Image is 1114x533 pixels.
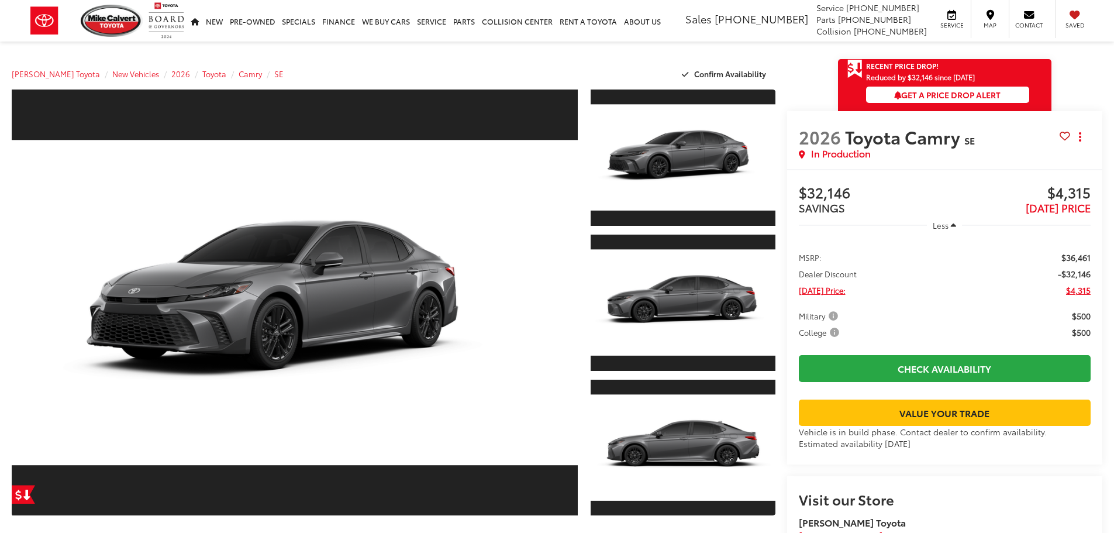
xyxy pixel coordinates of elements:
span: Collision [816,25,851,37]
button: Actions [1070,126,1091,147]
a: 2026 [171,68,190,79]
span: $36,461 [1061,252,1091,263]
span: Service [816,2,844,13]
span: [PHONE_NUMBER] [715,11,808,26]
span: College [799,326,841,338]
span: Contact [1015,21,1043,29]
button: Confirm Availability [675,64,775,84]
a: Expand Photo 2 [591,233,775,372]
span: Military [799,310,840,322]
span: $32,146 [799,185,945,202]
span: Sales [685,11,712,26]
span: [PHONE_NUMBER] [854,25,927,37]
span: 2026 [799,124,841,149]
span: [DATE] Price: [799,284,846,296]
img: 2026 Toyota Camry SE [588,394,777,500]
img: 2026 Toyota Camry SE [588,250,777,356]
span: Toyota Camry [845,124,964,149]
a: Value Your Trade [799,400,1091,426]
span: $4,315 [1066,284,1091,296]
span: MSRP: [799,252,822,263]
a: Get Price Drop Alert Recent Price Drop! [838,59,1051,73]
span: Service [939,21,965,29]
span: Map [977,21,1003,29]
a: Expand Photo 3 [591,379,775,517]
span: Get Price Drop Alert [847,59,863,79]
a: SE [274,68,284,79]
span: -$32,146 [1058,268,1091,280]
a: Expand Photo 1 [591,88,775,227]
a: Get Price Drop Alert [12,485,35,504]
a: [PERSON_NAME] Toyota [12,68,100,79]
span: Reduced by $32,146 since [DATE] [866,73,1029,81]
span: Less [933,220,949,231]
span: dropdown dots [1079,132,1081,142]
img: 2026 Toyota Camry SE [6,140,583,465]
button: Military [799,310,842,322]
div: Vehicle is in build phase. Contact dealer to confirm availability. Estimated availability [DATE] [799,426,1091,449]
span: SE [964,133,975,147]
span: Saved [1062,21,1088,29]
span: SAVINGS [799,200,845,215]
span: [DATE] PRICE [1026,200,1091,215]
span: $4,315 [944,185,1091,202]
span: [PHONE_NUMBER] [846,2,919,13]
span: $500 [1072,326,1091,338]
a: Toyota [202,68,226,79]
img: 2026 Toyota Camry SE [588,105,777,211]
img: Mike Calvert Toyota [81,5,143,37]
a: New Vehicles [112,68,159,79]
a: Check Availability [799,355,1091,381]
span: Recent Price Drop! [866,61,939,71]
span: In Production [811,147,871,160]
button: Less [927,215,962,236]
strong: [PERSON_NAME] Toyota [799,515,906,529]
span: Get a Price Drop Alert [894,89,1001,101]
button: College [799,326,843,338]
a: Expand Photo 0 [12,88,578,517]
h2: Visit our Store [799,491,1091,507]
a: Camry [239,68,262,79]
span: Dealer Discount [799,268,857,280]
span: [PHONE_NUMBER] [838,13,911,25]
span: $500 [1072,310,1091,322]
span: Parts [816,13,836,25]
span: Confirm Availability [694,68,766,79]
